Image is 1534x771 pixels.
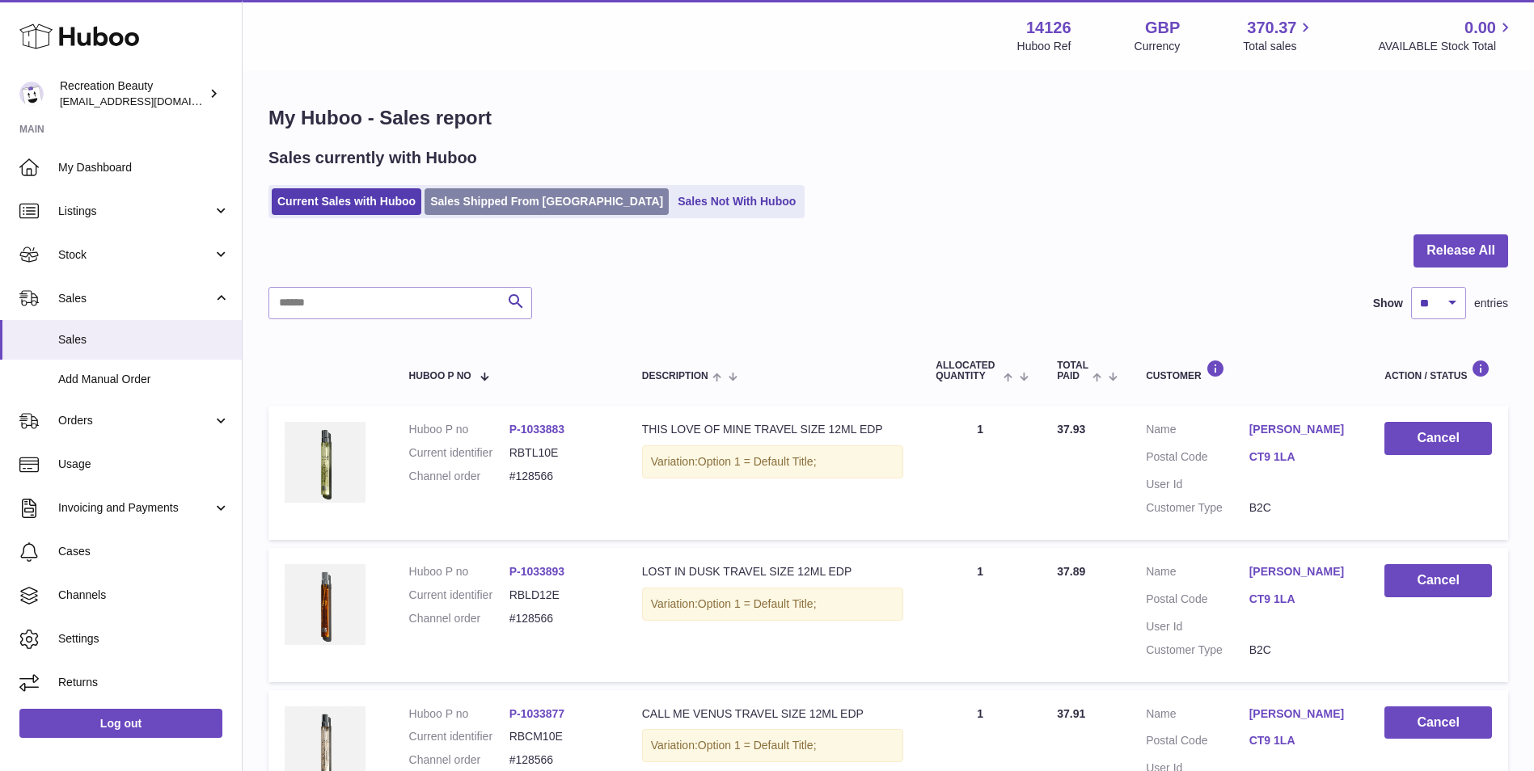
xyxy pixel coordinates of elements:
[509,469,610,484] dd: #128566
[409,445,509,461] dt: Current identifier
[1146,592,1249,611] dt: Postal Code
[1146,360,1352,381] div: Customer
[58,675,230,690] span: Returns
[642,706,904,722] div: CALL ME VENUS TRAVEL SIZE 12ML EDP
[60,95,238,107] span: [EMAIL_ADDRESS][DOMAIN_NAME]
[1135,39,1181,54] div: Currency
[509,423,565,436] a: P-1033883
[409,564,509,579] dt: Huboo P no
[698,455,817,468] span: Option 1 = Default Title;
[1146,619,1249,634] dt: User Id
[58,372,230,387] span: Add Manual Order
[58,160,230,175] span: My Dashboard
[58,247,213,263] span: Stock
[58,332,230,348] span: Sales
[58,413,213,428] span: Orders
[509,707,565,720] a: P-1033877
[1247,17,1296,39] span: 370.37
[1249,500,1353,516] dd: B2C
[58,500,213,516] span: Invoicing and Payments
[58,204,213,219] span: Listings
[1474,296,1508,311] span: entries
[919,548,1041,682] td: 1
[409,706,509,722] dt: Huboo P no
[1057,565,1085,578] span: 37.89
[509,611,610,626] dd: #128566
[58,457,230,472] span: Usage
[1378,17,1515,54] a: 0.00 AVAILABLE Stock Total
[1373,296,1403,311] label: Show
[1249,733,1353,748] a: CT9 1LA
[1249,706,1353,722] a: [PERSON_NAME]
[409,422,509,437] dt: Huboo P no
[285,564,366,645] img: LID-Bottle.jpg
[509,729,610,744] dd: RBCM10E
[642,371,708,381] span: Description
[58,291,213,306] span: Sales
[1249,449,1353,465] a: CT9 1LA
[60,78,205,109] div: Recreation Beauty
[268,105,1508,131] h1: My Huboo - Sales report
[1026,17,1071,39] strong: 14126
[642,729,904,762] div: Variation:
[272,188,421,215] a: Current Sales with Huboo
[1057,423,1085,436] span: 37.93
[409,371,471,381] span: Huboo P no
[425,188,669,215] a: Sales Shipped From [GEOGRAPHIC_DATA]
[509,752,610,768] dd: #128566
[1249,564,1353,579] a: [PERSON_NAME]
[1057,360,1088,381] span: Total paid
[1384,564,1492,597] button: Cancel
[1249,592,1353,607] a: CT9 1LA
[1057,707,1085,720] span: 37.91
[58,588,230,603] span: Channels
[58,631,230,647] span: Settings
[1249,642,1353,658] dd: B2C
[509,565,565,578] a: P-1033893
[1384,422,1492,455] button: Cancel
[672,188,801,215] a: Sales Not With Huboo
[1146,449,1249,469] dt: Postal Code
[1249,422,1353,437] a: [PERSON_NAME]
[1464,17,1496,39] span: 0.00
[1384,360,1492,381] div: Action / Status
[1146,733,1249,752] dt: Postal Code
[409,611,509,626] dt: Channel order
[409,588,509,603] dt: Current identifier
[1384,706,1492,739] button: Cancel
[409,729,509,744] dt: Current identifier
[19,82,44,106] img: customercare@recreationbeauty.com
[509,445,610,461] dd: RBTL10E
[509,588,610,603] dd: RBLD12E
[19,709,222,738] a: Log out
[1146,642,1249,658] dt: Customer Type
[642,564,904,579] div: LOST IN DUSK TRAVEL SIZE 12ML EDP
[1146,477,1249,492] dt: User Id
[1243,39,1315,54] span: Total sales
[919,406,1041,540] td: 1
[642,588,904,621] div: Variation:
[285,422,366,503] img: TLOM-Bottle.jpg
[1146,422,1249,441] dt: Name
[936,360,999,381] span: ALLOCATED Quantity
[268,147,477,169] h2: Sales currently with Huboo
[409,469,509,484] dt: Channel order
[1017,39,1071,54] div: Huboo Ref
[642,422,904,437] div: THIS LOVE OF MINE TRAVEL SIZE 12ML EDP
[698,597,817,610] span: Option 1 = Default Title;
[1146,706,1249,726] dt: Name
[698,739,817,752] span: Option 1 = Default Title;
[1243,17,1315,54] a: 370.37 Total sales
[1414,234,1508,268] button: Release All
[1146,564,1249,584] dt: Name
[409,752,509,768] dt: Channel order
[642,445,904,478] div: Variation:
[1146,500,1249,516] dt: Customer Type
[1378,39,1515,54] span: AVAILABLE Stock Total
[58,544,230,559] span: Cases
[1145,17,1180,39] strong: GBP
